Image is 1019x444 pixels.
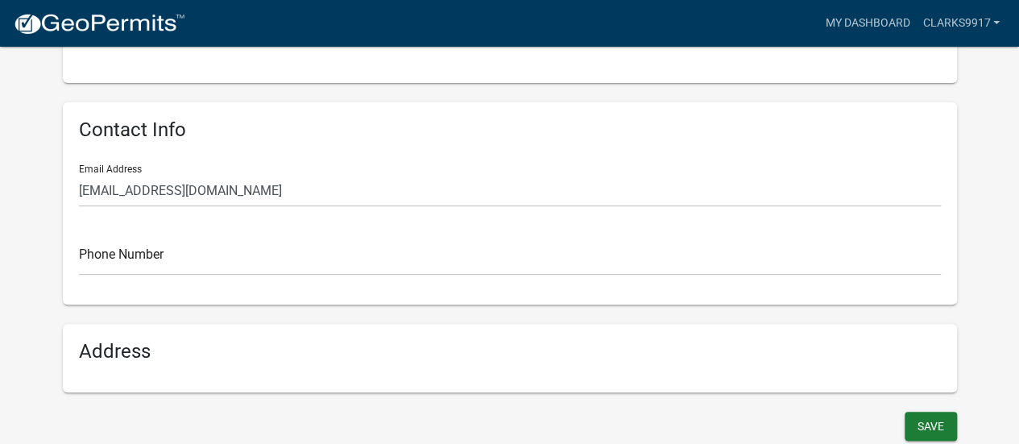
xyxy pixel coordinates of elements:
button: Change Password [79,28,941,55]
button: Save [905,412,957,441]
h6: Contact Info [79,118,941,142]
a: My Dashboard [818,8,916,39]
a: Clarks9917 [916,8,1006,39]
h6: Address [79,340,941,363]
